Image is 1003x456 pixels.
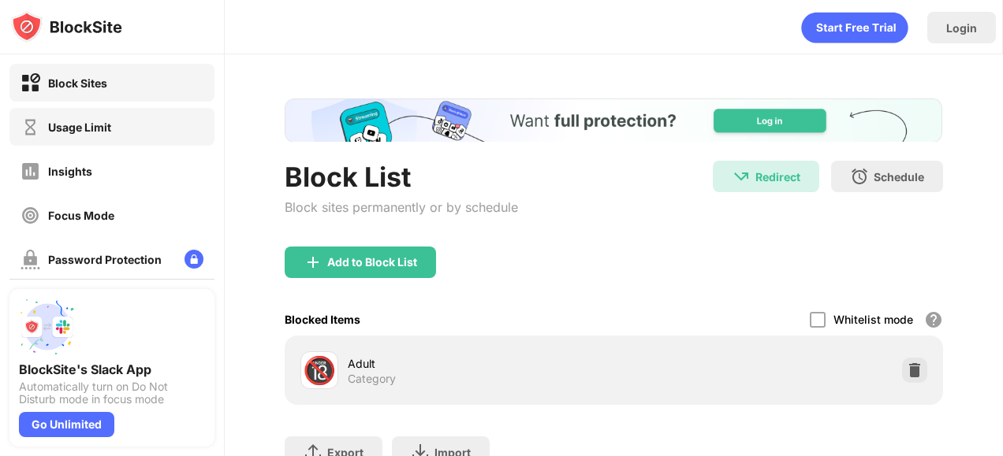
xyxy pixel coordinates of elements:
[19,412,114,437] div: Go Unlimited
[21,73,40,93] img: block-on.svg
[327,256,417,269] div: Add to Block List
[833,313,913,326] div: Whitelist mode
[303,354,336,387] div: 🔞
[755,170,800,184] div: Redirect
[285,98,942,142] iframe: Banner
[21,161,40,181] img: insights-off.svg
[11,11,122,43] img: logo-blocksite.svg
[19,361,205,377] div: BlockSite's Slack App
[285,199,518,215] div: Block sites permanently or by schedule
[48,253,162,266] div: Password Protection
[48,209,114,222] div: Focus Mode
[48,165,92,178] div: Insights
[48,76,107,90] div: Block Sites
[19,298,76,355] img: push-slack.svg
[285,161,518,193] div: Block List
[21,250,40,269] img: password-protection-off.svg
[946,21,977,35] div: Login
[48,120,111,134] div: Usage Limit
[348,372,396,386] div: Category
[285,313,360,326] div: Blocked Items
[21,206,40,225] img: focus-off.svg
[185,250,203,269] img: lock-menu.svg
[801,12,908,43] div: animation
[874,170,924,184] div: Schedule
[19,380,205,406] div: Automatically turn on Do Not Disturb mode in focus mode
[21,117,40,137] img: time-usage-off.svg
[348,355,613,372] div: Adult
